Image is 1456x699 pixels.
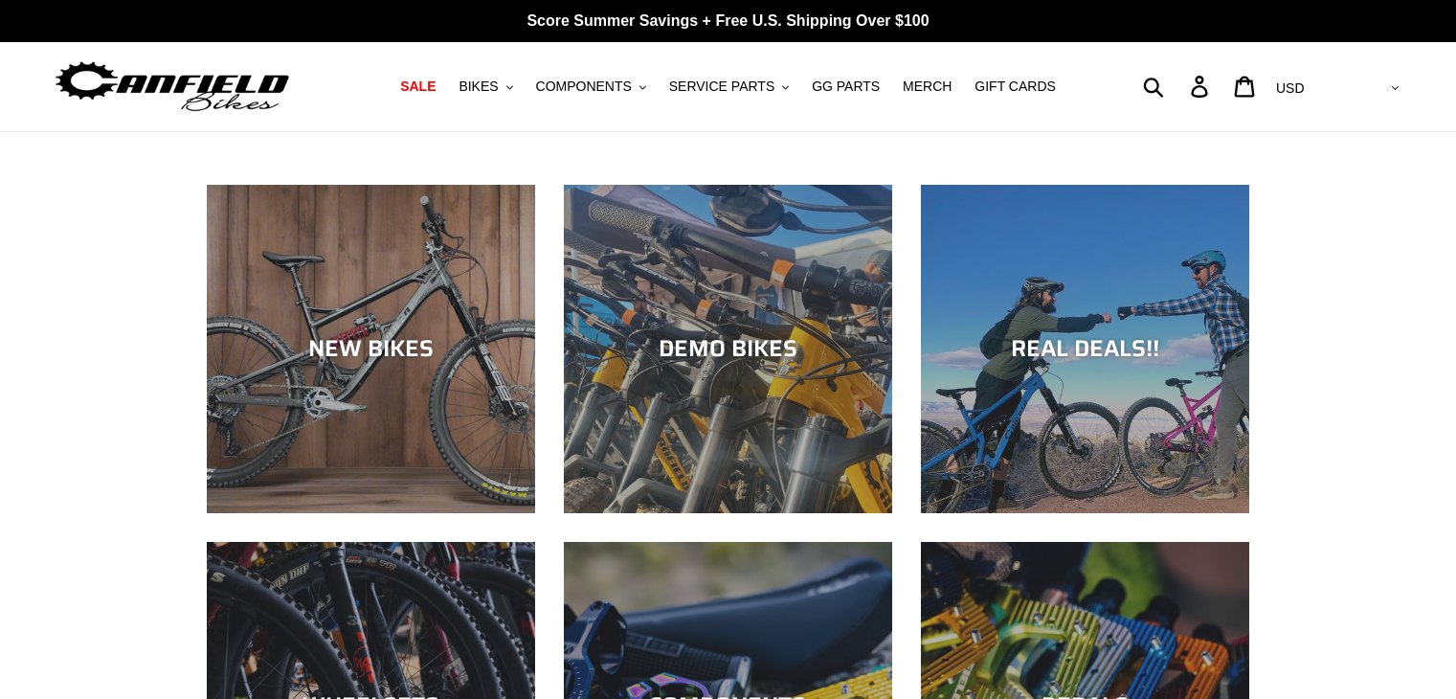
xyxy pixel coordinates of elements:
a: NEW BIKES [207,185,535,513]
div: NEW BIKES [207,335,535,363]
a: GG PARTS [802,74,889,100]
div: DEMO BIKES [564,335,892,363]
input: Search [1154,65,1202,107]
a: SALE [391,74,445,100]
div: REAL DEALS!! [921,335,1249,363]
a: MERCH [893,74,961,100]
span: SERVICE PARTS [669,79,774,95]
a: DEMO BIKES [564,185,892,513]
span: GIFT CARDS [974,79,1056,95]
span: SALE [400,79,436,95]
img: Canfield Bikes [53,56,292,117]
button: BIKES [449,74,522,100]
span: COMPONENTS [536,79,632,95]
span: GG PARTS [812,79,880,95]
a: GIFT CARDS [965,74,1065,100]
button: COMPONENTS [526,74,656,100]
a: REAL DEALS!! [921,185,1249,513]
button: SERVICE PARTS [660,74,798,100]
span: BIKES [459,79,498,95]
span: MERCH [903,79,952,95]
